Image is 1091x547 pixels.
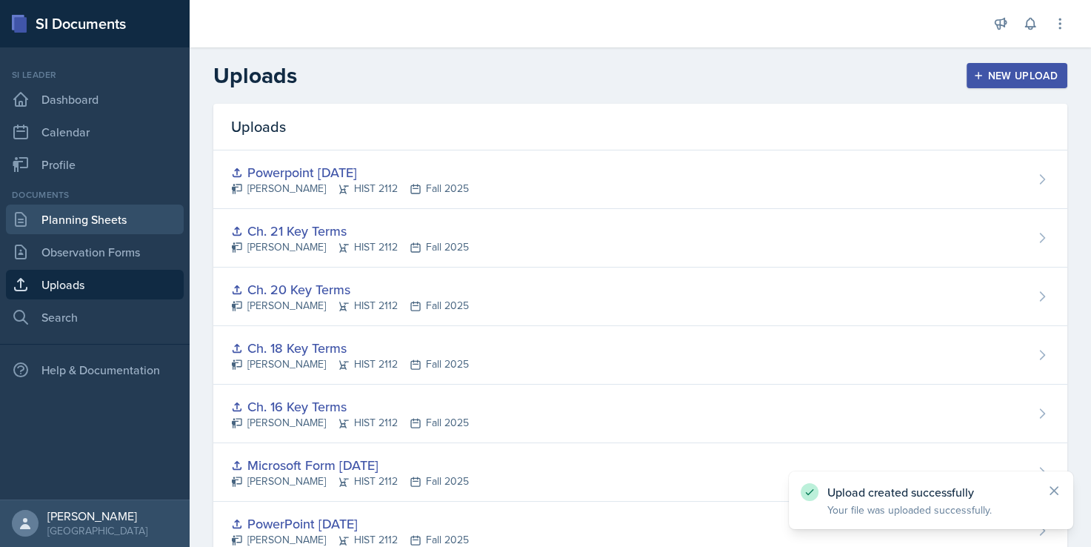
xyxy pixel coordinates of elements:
div: Ch. 20 Key Terms [231,279,469,299]
div: Ch. 18 Key Terms [231,338,469,358]
div: [PERSON_NAME] HIST 2112 Fall 2025 [231,298,469,314]
div: Help & Documentation [6,355,184,385]
p: Upload created successfully [827,485,1035,500]
div: Documents [6,188,184,202]
a: Powerpoint [DATE] [PERSON_NAME]HIST 2112Fall 2025 [213,150,1067,209]
div: PowerPoint [DATE] [231,514,469,534]
div: New Upload [976,70,1058,82]
div: [PERSON_NAME] [47,508,147,523]
div: [PERSON_NAME] HIST 2112 Fall 2025 [231,415,469,431]
div: [PERSON_NAME] HIST 2112 Fall 2025 [231,357,469,372]
a: Ch. 18 Key Terms [PERSON_NAME]HIST 2112Fall 2025 [213,326,1067,385]
div: Ch. 21 Key Terms [231,221,469,241]
div: Powerpoint [DATE] [231,162,469,182]
div: [PERSON_NAME] HIST 2112 Fall 2025 [231,474,469,489]
div: Microsoft Form [DATE] [231,455,469,475]
a: Calendar [6,117,184,147]
div: Si leader [6,68,184,82]
a: Observation Forms [6,237,184,267]
div: [PERSON_NAME] HIST 2112 Fall 2025 [231,181,469,196]
a: Ch. 20 Key Terms [PERSON_NAME]HIST 2112Fall 2025 [213,268,1067,326]
a: Search [6,302,184,332]
a: Microsoft Form [DATE] [PERSON_NAME]HIST 2112Fall 2025 [213,443,1067,502]
div: [GEOGRAPHIC_DATA] [47,523,147,538]
a: Uploads [6,270,184,299]
p: Your file was uploaded successfully. [827,503,1035,517]
div: [PERSON_NAME] HIST 2112 Fall 2025 [231,239,469,255]
a: Ch. 16 Key Terms [PERSON_NAME]HIST 2112Fall 2025 [213,385,1067,443]
div: Uploads [213,104,1067,150]
a: Ch. 21 Key Terms [PERSON_NAME]HIST 2112Fall 2025 [213,209,1067,268]
div: Ch. 16 Key Terms [231,397,469,417]
a: Dashboard [6,84,184,114]
a: Profile [6,150,184,179]
h2: Uploads [213,62,297,89]
button: New Upload [967,63,1068,88]
a: Planning Sheets [6,205,184,234]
